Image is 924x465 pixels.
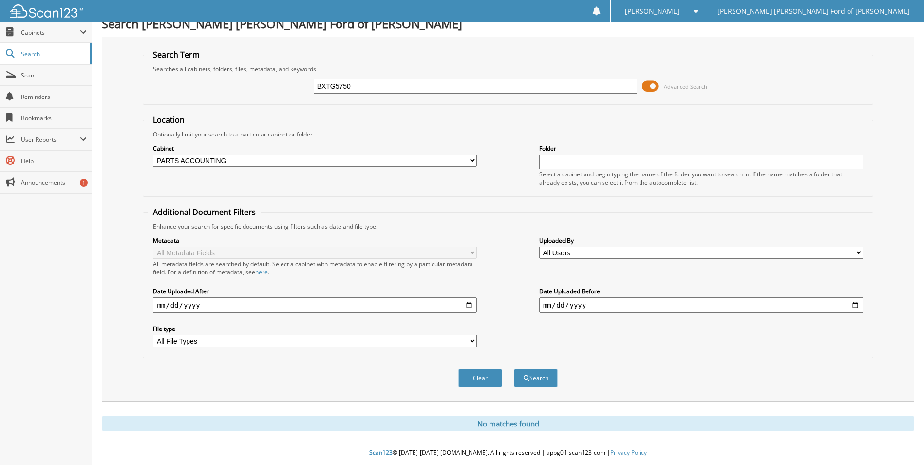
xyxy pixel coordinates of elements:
span: Search [21,50,85,58]
a: here [255,268,268,276]
span: [PERSON_NAME] [625,8,679,14]
span: Advanced Search [664,83,707,90]
img: scan123-logo-white.svg [10,4,83,18]
span: Help [21,157,87,165]
span: Scan123 [369,448,393,457]
h1: Search [PERSON_NAME] [PERSON_NAME] Ford of [PERSON_NAME] [102,16,914,32]
legend: Additional Document Filters [148,207,261,217]
button: Clear [458,369,502,387]
div: 1 [80,179,88,187]
div: © [DATE]-[DATE] [DOMAIN_NAME]. All rights reserved | appg01-scan123-com | [92,441,924,465]
label: Folder [539,144,863,153]
span: [PERSON_NAME] [PERSON_NAME] Ford of [PERSON_NAME] [717,8,910,14]
input: end [539,297,863,313]
span: Announcements [21,178,87,187]
input: start [153,297,477,313]
div: Optionally limit your search to a particular cabinet or folder [148,130,867,138]
label: Date Uploaded Before [539,287,863,295]
label: Cabinet [153,144,477,153]
legend: Search Term [148,49,205,60]
span: Cabinets [21,28,80,37]
div: Searches all cabinets, folders, files, metadata, and keywords [148,65,867,73]
div: Enhance your search for specific documents using filters such as date and file type. [148,222,867,231]
label: Uploaded By [539,236,863,245]
button: Search [514,369,558,387]
span: Reminders [21,93,87,101]
span: Bookmarks [21,114,87,122]
legend: Location [148,115,189,125]
span: Scan [21,71,87,79]
div: No matches found [102,416,914,431]
label: File type [153,325,477,333]
a: Privacy Policy [610,448,647,457]
span: User Reports [21,136,80,144]
div: All metadata fields are searched by default. Select a cabinet with metadata to enable filtering b... [153,260,477,276]
label: Date Uploaded After [153,287,477,295]
div: Select a cabinet and begin typing the name of the folder you want to search in. If the name match... [539,170,863,187]
label: Metadata [153,236,477,245]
